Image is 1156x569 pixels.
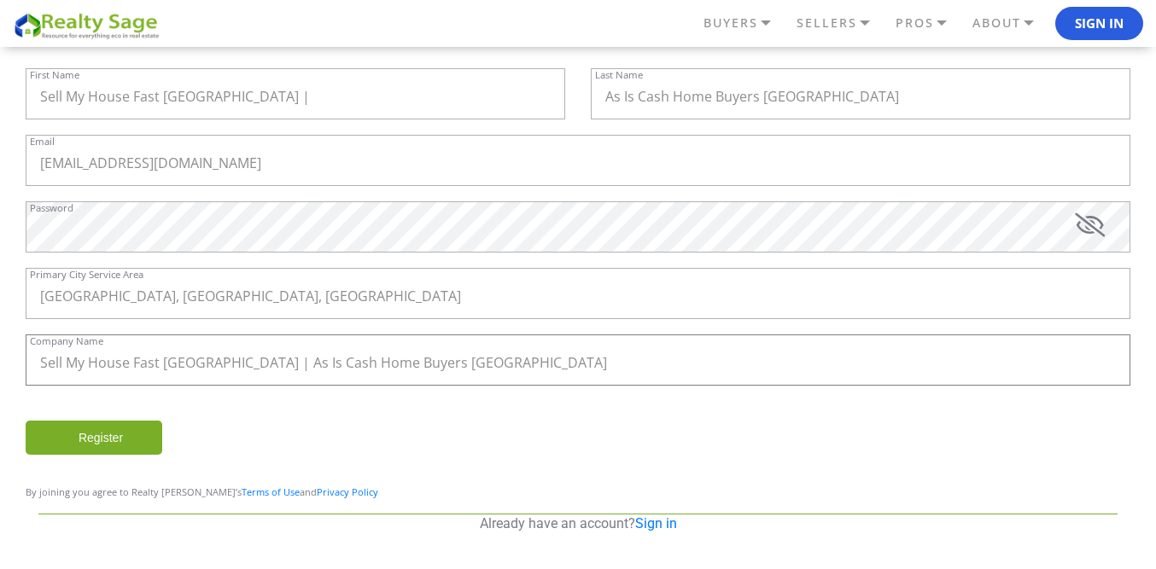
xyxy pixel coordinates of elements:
label: Email [30,136,55,146]
button: Sign In [1055,7,1143,41]
span: By joining you agree to Realty [PERSON_NAME]’s and [26,485,378,498]
a: Privacy Policy [317,485,378,498]
img: REALTY SAGE [13,10,166,40]
label: Last Name [595,70,643,79]
label: Password [30,203,73,212]
a: PROS [891,9,968,38]
label: Company Name [30,336,103,345]
a: Terms of Use [242,485,300,498]
a: Sign in [635,515,677,531]
input: Register [26,421,162,455]
a: ABOUT [968,9,1055,38]
label: Primary City Service Area [30,270,143,279]
a: BUYERS [699,9,792,38]
a: SELLERS [792,9,891,38]
p: Already have an account? [38,514,1118,533]
label: First Name [30,70,79,79]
